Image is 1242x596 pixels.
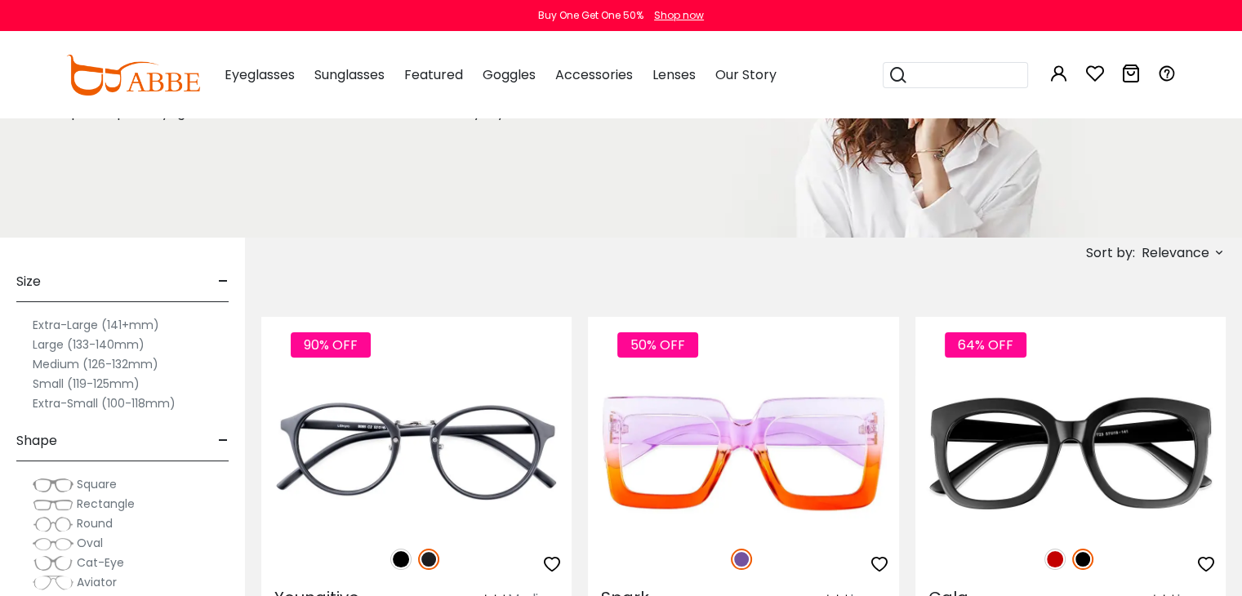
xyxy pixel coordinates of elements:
[1142,238,1209,268] span: Relevance
[188,85,291,126] button: Subscribe
[731,549,752,570] img: Purple
[652,65,696,84] span: Lenses
[225,65,295,84] span: Eyeglasses
[33,575,73,591] img: Aviator.png
[588,376,898,531] img: Purple Spark - Plastic ,Universal Bridge Fit
[33,555,73,572] img: Cat-Eye.png
[654,8,704,23] div: Shop now
[33,536,73,552] img: Oval.png
[555,65,633,84] span: Accessories
[945,332,1026,358] span: 64% OFF
[77,574,117,590] span: Aviator
[483,65,536,84] span: Goggles
[33,477,73,493] img: Square.png
[404,65,463,84] span: Featured
[1044,549,1066,570] img: Red
[390,549,412,570] img: Black
[85,20,291,77] div: Subscribe to our notifications for the latest news and updates. You can disable anytime.
[33,496,73,513] img: Rectangle.png
[77,535,103,551] span: Oval
[218,421,229,460] span: -
[33,516,73,532] img: Round.png
[33,394,176,413] label: Extra-Small (100-118mm)
[33,335,145,354] label: Large (133-140mm)
[77,515,113,532] span: Round
[33,354,158,374] label: Medium (126-132mm)
[218,262,229,301] span: -
[16,421,57,460] span: Shape
[20,20,85,85] img: notification icon
[646,8,704,22] a: Shop now
[1072,549,1093,570] img: Black
[33,315,159,335] label: Extra-Large (141+mm)
[77,554,124,571] span: Cat-Eye
[33,374,140,394] label: Small (119-125mm)
[77,476,117,492] span: Square
[291,332,371,358] span: 90% OFF
[715,65,777,84] span: Our Story
[104,85,178,126] button: Later
[261,376,572,531] img: Matte-black Youngitive - Plastic ,Adjust Nose Pads
[418,549,439,570] img: Matte Black
[8,147,302,176] div: Password
[1086,243,1135,262] span: Sort by:
[538,8,643,23] div: Buy One Get One 50%
[617,332,698,358] span: 50% OFF
[915,376,1226,531] img: Black Gala - Plastic ,Universal Bridge Fit
[77,496,135,512] span: Rectangle
[16,262,41,301] span: Size
[314,65,385,84] span: Sunglasses
[66,55,200,96] img: abbeglasses.com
